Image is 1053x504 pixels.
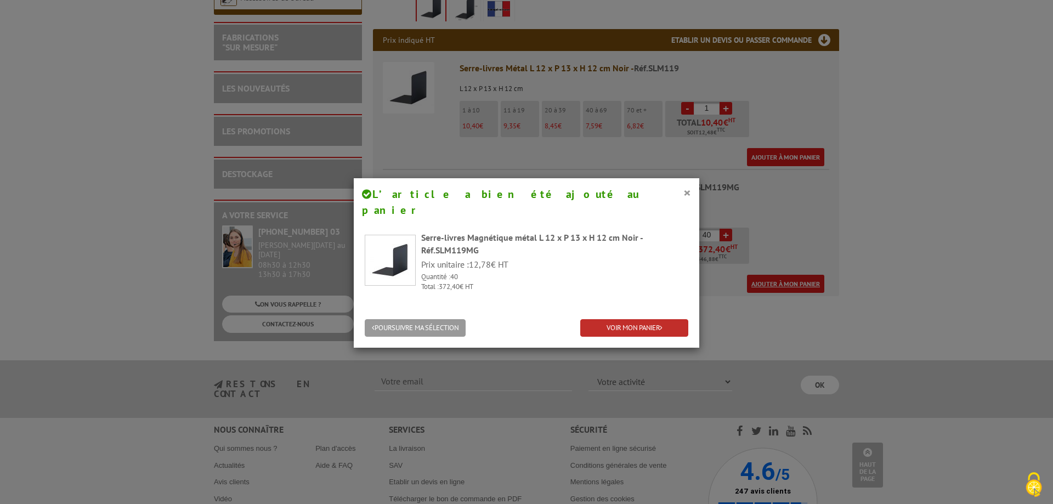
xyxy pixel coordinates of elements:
span: 40 [450,272,458,281]
div: Serre-livres Magnétique métal L 12 x P 13 x H 12 cm Noir - [421,231,688,257]
p: Prix unitaire : € HT [421,258,688,271]
span: 12,78 [469,259,491,270]
a: VOIR MON PANIER [580,319,688,337]
p: Total : € HT [421,282,688,292]
span: 372,40 [439,282,460,291]
button: Cookies (fenêtre modale) [1015,467,1053,504]
button: × [683,185,691,200]
img: Cookies (fenêtre modale) [1020,471,1048,499]
button: POURSUIVRE MA SÉLECTION [365,319,466,337]
h4: L’article a bien été ajouté au panier [362,186,691,218]
p: Quantité : [421,272,688,282]
span: Réf.SLM119MG [421,245,479,256]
